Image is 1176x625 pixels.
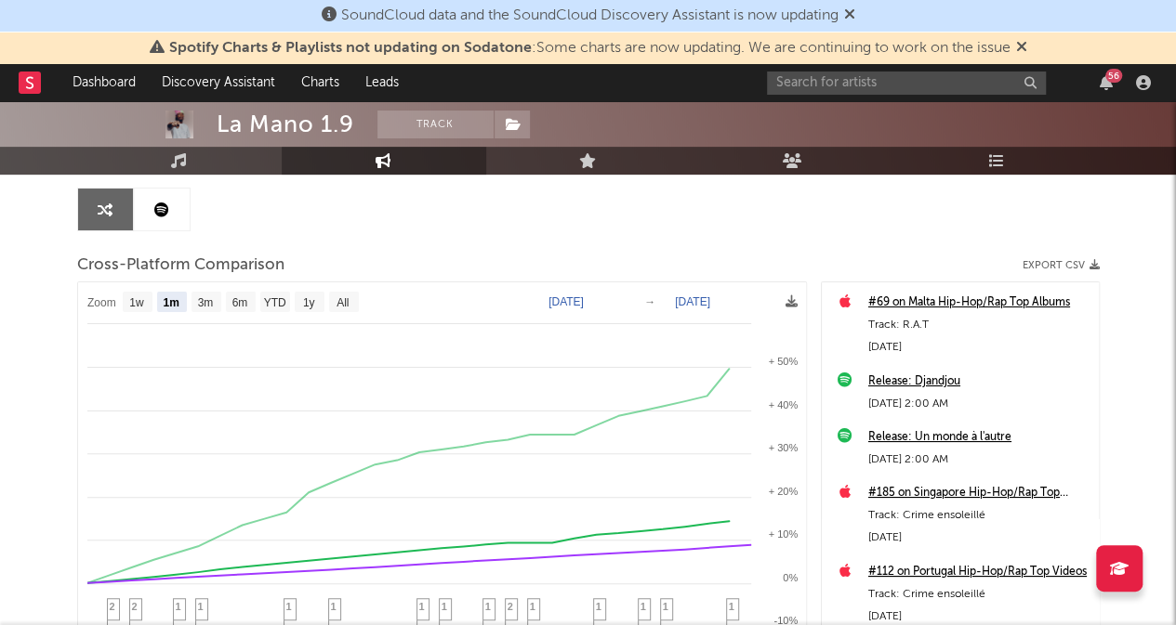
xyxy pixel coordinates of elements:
span: 1 [663,601,668,612]
text: 3m [197,296,213,309]
span: 1 [176,601,181,612]
a: Charts [288,64,352,101]
text: 1y [302,296,314,309]
a: Discovery Assistant [149,64,288,101]
span: 1 [596,601,601,612]
text: + 50% [768,356,798,367]
span: 2 [508,601,513,612]
text: YTD [263,296,285,309]
span: Cross-Platform Comparison [77,254,284,277]
span: 1 [419,601,425,612]
span: 1 [331,601,337,612]
a: Leads [352,64,412,101]
text: 6m [231,296,247,309]
text: + 30% [768,442,798,453]
text: + 40% [768,399,798,410]
a: #112 on Portugal Hip-Hop/Rap Top Videos [868,561,1090,583]
span: 2 [110,601,115,612]
a: Dashboard [59,64,149,101]
div: Track: Crime ensoleillé [868,504,1090,527]
span: 1 [485,601,491,612]
span: : Some charts are now updating. We are continuing to work on the issue [169,41,1011,56]
text: [DATE] [548,295,584,308]
span: 1 [530,601,535,612]
span: 1 [442,601,447,612]
span: 2 [132,601,138,612]
text: + 10% [768,528,798,540]
text: 1w [129,296,144,309]
text: 0% [783,572,798,583]
div: [DATE] [868,527,1090,549]
button: Export CSV [1023,260,1100,271]
span: Dismiss [844,8,855,23]
div: Track: R.A.T [868,314,1090,336]
span: Spotify Charts & Playlists not updating on Sodatone [169,41,532,56]
text: → [644,295,655,308]
a: Release: Un monde à l'autre [868,426,1090,449]
span: 1 [286,601,292,612]
text: Zoom [87,296,116,309]
span: 1 [198,601,204,612]
div: [DATE] [868,336,1090,358]
div: [DATE] 2:00 AM [868,393,1090,415]
div: 56 [1105,69,1122,83]
a: #185 on Singapore Hip-Hop/Rap Top Videos [868,482,1090,504]
button: 56 [1100,75,1113,90]
div: Track: Crime ensoleillé [868,583,1090,605]
text: [DATE] [675,295,710,308]
text: + 20% [768,486,798,497]
span: Dismiss [1016,41,1027,56]
text: All [337,296,349,309]
input: Search for artists [767,72,1046,95]
button: Track [377,111,494,138]
div: [DATE] 2:00 AM [868,449,1090,471]
text: 1m [163,296,178,309]
a: #69 on Malta Hip-Hop/Rap Top Albums [868,292,1090,314]
span: 1 [729,601,734,612]
span: 1 [641,601,646,612]
span: SoundCloud data and the SoundCloud Discovery Assistant is now updating [341,8,839,23]
a: Release: Djandjou [868,371,1090,393]
div: La Mano 1.9 [217,111,354,138]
